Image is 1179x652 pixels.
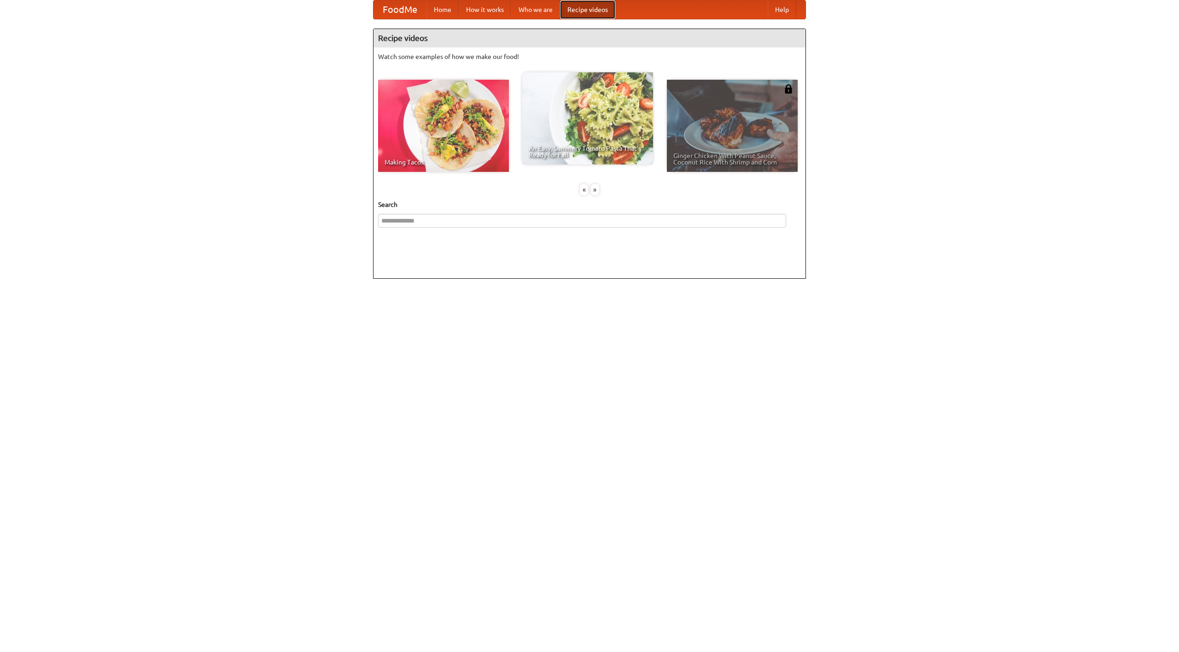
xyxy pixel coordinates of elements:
span: Making Tacos [385,159,502,165]
h5: Search [378,200,801,209]
span: An Easy, Summery Tomato Pasta That's Ready for Fall [529,145,647,158]
p: Watch some examples of how we make our food! [378,52,801,61]
a: Help [768,0,796,19]
a: Recipe videos [560,0,615,19]
h4: Recipe videos [374,29,805,47]
img: 483408.png [784,84,793,94]
div: « [580,184,588,195]
a: Home [426,0,459,19]
a: An Easy, Summery Tomato Pasta That's Ready for Fall [522,72,653,164]
a: How it works [459,0,511,19]
a: FoodMe [374,0,426,19]
a: Making Tacos [378,80,509,172]
a: Who we are [511,0,560,19]
div: » [591,184,599,195]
